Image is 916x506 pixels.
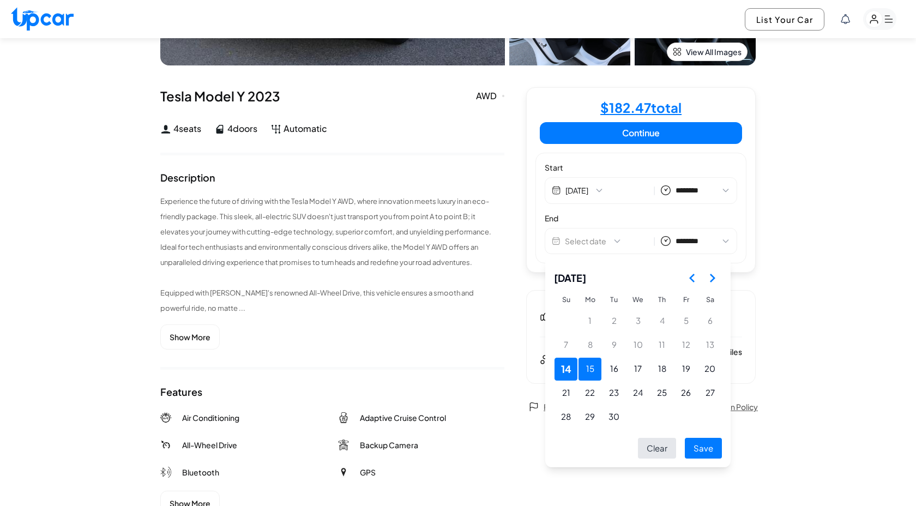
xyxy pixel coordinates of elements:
img: Upcar Logo [11,7,74,31]
span: Flag This Ride [544,401,591,412]
button: Friday, September 5th, 2025 [674,310,697,333]
button: [DATE] [565,185,649,196]
button: Friday, September 12th, 2025 [674,334,697,357]
table: September 2025 [554,290,722,429]
img: free-cancel [540,309,553,322]
button: Select date [565,236,644,246]
p: Experience the future of driving with the Tesla Model Y AWD, where innovation meets luxury in an ... [160,194,504,316]
div: Description [160,173,215,183]
button: Tuesday, September 30th, 2025 [602,406,625,429]
img: GPS [338,467,349,478]
th: Friday [674,290,698,309]
button: Thursday, September 18th, 2025 [650,358,673,381]
button: Sunday, September 28th, 2025 [555,406,577,429]
button: Saturday, September 6th, 2025 [698,310,721,333]
label: Start [545,162,737,173]
button: Tuesday, September 9th, 2025 [602,334,625,357]
button: Sunday, September 21st, 2025 [555,382,577,405]
button: Show More [160,324,220,350]
span: | [653,184,656,197]
th: Wednesday [626,290,650,309]
img: view-all [673,47,682,56]
button: Wednesday, September 3rd, 2025 [626,310,649,333]
img: Backup Camera [338,439,349,450]
button: Saturday, September 27th, 2025 [698,382,721,405]
span: All-Wheel Drive [182,439,237,450]
th: Sunday [554,290,578,309]
th: Saturday [698,290,722,309]
button: Wednesday, September 24th, 2025 [626,382,649,405]
span: Adaptive Cruise Control [360,412,446,423]
button: Thursday, September 11th, 2025 [650,334,673,357]
div: Tesla Model Y 2023 [160,87,504,105]
img: flag.svg [528,401,539,412]
button: Thursday, September 4th, 2025 [650,310,673,333]
img: Air Conditioning [160,412,171,423]
button: Clear [638,438,676,459]
button: Monday, September 15th, 2025 [578,358,601,381]
img: All-Wheel Drive [160,439,171,450]
button: Save [685,438,722,459]
img: distance-included [540,352,553,365]
button: Thursday, September 25th, 2025 [650,382,673,405]
span: Automatic [284,122,327,135]
button: Friday, September 19th, 2025 [674,358,697,381]
button: Tuesday, September 16th, 2025 [602,358,625,381]
th: Thursday [650,290,674,309]
button: Continue [540,122,742,144]
button: Sunday, September 7th, 2025 [555,334,577,357]
button: Monday, September 29th, 2025 [578,406,601,429]
button: Go to the Next Month [702,268,722,288]
button: Monday, September 8th, 2025 [578,334,601,357]
button: List Your Car [745,8,824,31]
label: End [545,213,737,224]
button: Go to the Previous Month [683,268,702,288]
button: Saturday, September 20th, 2025 [698,358,721,381]
button: Friday, September 26th, 2025 [674,382,697,405]
span: | [653,235,656,248]
button: Saturday, September 13th, 2025 [698,334,721,357]
span: 4 seats [173,122,201,135]
span: Air Conditioning [182,412,239,423]
div: AWD [476,89,504,103]
img: Bluetooth [160,467,171,478]
span: 4 doors [227,122,257,135]
button: Monday, September 22nd, 2025 [578,382,601,405]
span: Bluetooth [182,467,219,478]
th: Tuesday [602,290,626,309]
button: Monday, September 1st, 2025 [578,310,601,333]
div: Features [160,387,202,397]
span: GPS [360,467,376,478]
span: View All Images [686,46,742,57]
span: [DATE] [554,266,586,290]
button: Today, Sunday, September 14th, 2025, selected [555,358,577,381]
button: Tuesday, September 23rd, 2025 [602,382,625,405]
img: Adaptive Cruise Control [338,412,349,423]
th: Monday [578,290,602,309]
button: View All Images [667,43,748,61]
h4: $ 182.47 total [600,101,682,114]
span: Backup Camera [360,439,418,450]
button: Wednesday, September 10th, 2025 [626,334,649,357]
button: Tuesday, September 2nd, 2025 [602,310,625,333]
button: Wednesday, September 17th, 2025 [626,358,649,381]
